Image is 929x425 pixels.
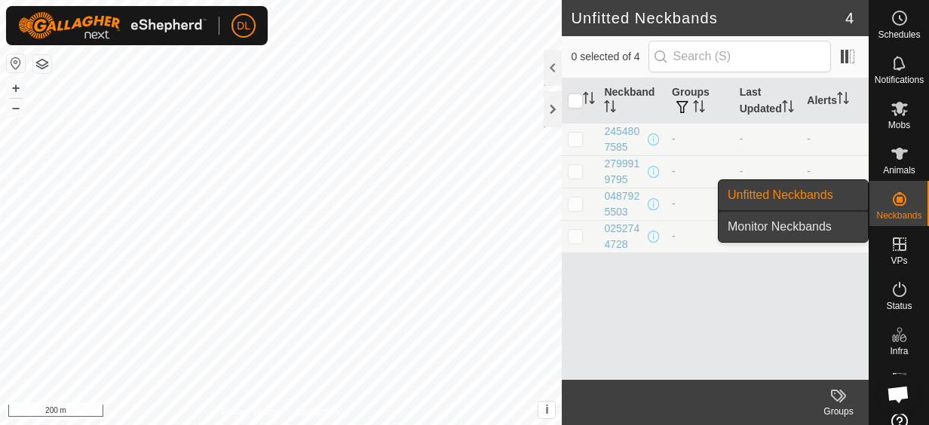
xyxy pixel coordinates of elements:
td: - [801,155,869,188]
span: VPs [891,256,907,265]
th: Last Updated [734,78,802,124]
th: Neckband [598,78,666,124]
button: Reset Map [7,54,25,72]
div: 0487925503 [604,188,645,220]
span: Notifications [875,75,924,84]
span: DL [237,18,250,34]
div: Open chat [878,374,918,414]
span: Heatmap [881,392,918,401]
td: - [666,220,734,252]
div: 2799919795 [604,156,645,188]
div: 0252744728 [604,221,645,252]
span: - [740,165,744,177]
span: 0 selected of 4 [571,49,648,65]
h2: Unfitted Neckbands [571,9,845,27]
span: Unfitted Neckbands [728,186,833,204]
span: 4 [845,7,854,29]
div: 2454807585 [604,124,645,155]
a: Monitor Neckbands [719,212,868,242]
span: Animals [883,166,915,175]
span: Monitor Neckbands [728,218,832,236]
th: Alerts [801,78,869,124]
p-sorticon: Activate to sort [693,102,705,115]
div: Groups [808,405,869,418]
a: Contact Us [296,405,340,419]
input: Search (S) [648,41,831,72]
button: – [7,99,25,117]
p-sorticon: Activate to sort [782,102,794,115]
span: Infra [890,347,908,356]
button: + [7,79,25,97]
td: - [666,123,734,155]
td: - [801,123,869,155]
p-sorticon: Activate to sort [837,94,849,106]
span: Schedules [878,30,920,39]
span: Neckbands [876,211,921,220]
span: Mobs [888,121,910,130]
td: - [666,155,734,188]
img: Gallagher Logo [18,12,207,39]
span: - [740,133,744,145]
th: Groups [666,78,734,124]
span: Status [886,301,912,310]
p-sorticon: Activate to sort [604,102,616,115]
p-sorticon: Activate to sort [583,94,595,106]
a: Unfitted Neckbands [719,180,868,210]
span: i [545,403,548,416]
button: i [538,402,555,418]
td: - [666,188,734,220]
button: Map Layers [33,55,51,73]
a: Privacy Policy [222,405,278,419]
